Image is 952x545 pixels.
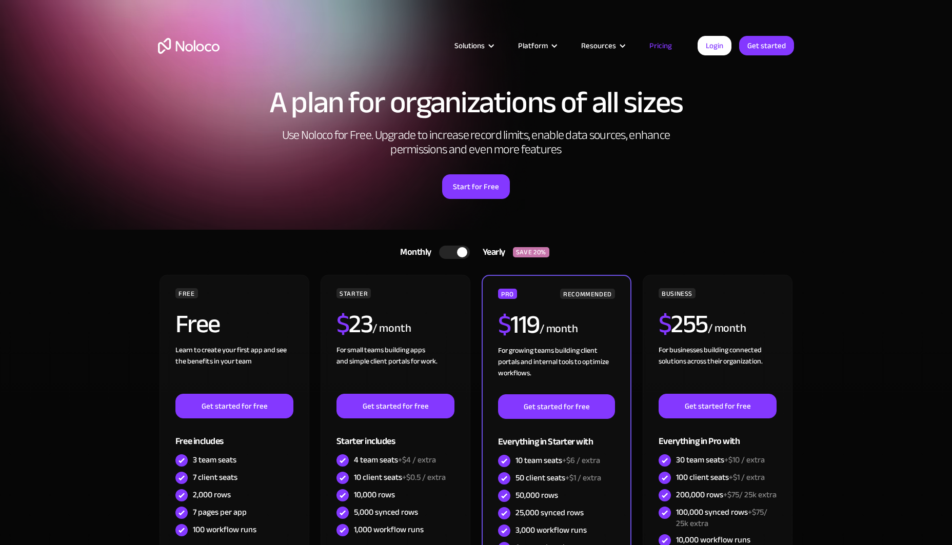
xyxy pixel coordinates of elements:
[354,524,424,535] div: 1,000 workflow runs
[193,489,231,500] div: 2,000 rows
[515,455,600,466] div: 10 team seats
[336,345,454,394] div: For small teams building apps and simple client portals for work. ‍
[540,321,578,337] div: / month
[372,320,411,337] div: / month
[354,454,436,466] div: 4 team seats
[659,418,777,452] div: Everything in Pro with
[454,39,485,52] div: Solutions
[354,489,395,500] div: 10,000 rows
[723,487,777,502] span: +$75/ 25k extra
[659,288,696,298] div: BUSINESS
[659,311,708,337] h2: 255
[498,300,511,349] span: $
[659,345,777,394] div: For businesses building connected solutions across their organization. ‍
[515,472,601,483] div: 50 client seats
[175,311,220,337] h2: Free
[560,289,615,299] div: RECOMMENDED
[729,470,765,485] span: +$1 / extra
[562,453,600,468] span: +$6 / extra
[498,312,540,337] h2: 119
[724,452,765,468] span: +$10 / extra
[568,39,637,52] div: Resources
[505,39,568,52] div: Platform
[676,507,777,529] div: 100,000 synced rows
[513,247,549,257] div: SAVE 20%
[387,245,439,260] div: Monthly
[739,36,794,55] a: Get started
[193,472,237,483] div: 7 client seats
[676,504,767,531] span: +$75/ 25k extra
[402,470,446,485] span: +$0.5 / extra
[515,490,558,501] div: 50,000 rows
[676,472,765,483] div: 100 client seats
[515,524,587,536] div: 3,000 workflow runs
[193,524,256,535] div: 100 workflow runs
[565,470,601,486] span: +$1 / extra
[659,394,777,418] a: Get started for free
[498,345,615,394] div: For growing teams building client portals and internal tools to optimize workflows.
[515,507,584,518] div: 25,000 synced rows
[175,288,198,298] div: FREE
[175,394,293,418] a: Get started for free
[442,39,505,52] div: Solutions
[271,128,681,157] h2: Use Noloco for Free. Upgrade to increase record limits, enable data sources, enhance permissions ...
[175,418,293,452] div: Free includes
[336,288,371,298] div: STARTER
[676,489,777,500] div: 200,000 rows
[158,38,220,54] a: home
[193,454,236,466] div: 3 team seats
[354,472,446,483] div: 10 client seats
[498,289,517,299] div: PRO
[498,419,615,452] div: Everything in Starter with
[336,394,454,418] a: Get started for free
[336,300,349,348] span: $
[336,311,373,337] h2: 23
[175,345,293,394] div: Learn to create your first app and see the benefits in your team ‍
[336,418,454,452] div: Starter includes
[470,245,513,260] div: Yearly
[659,300,671,348] span: $
[442,174,510,199] a: Start for Free
[498,394,615,419] a: Get started for free
[581,39,616,52] div: Resources
[708,320,746,337] div: / month
[637,39,685,52] a: Pricing
[354,507,418,518] div: 5,000 synced rows
[676,454,765,466] div: 30 team seats
[158,87,794,118] h1: A plan for organizations of all sizes
[193,507,247,518] div: 7 pages per app
[698,36,731,55] a: Login
[518,39,548,52] div: Platform
[398,452,436,468] span: +$4 / extra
